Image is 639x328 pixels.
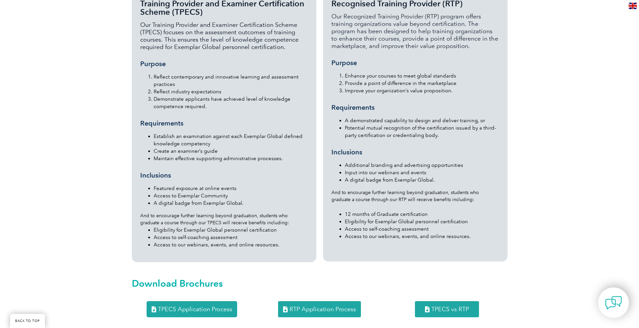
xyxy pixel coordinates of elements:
li: Enhance your courses to meet global standards [345,72,499,80]
li: Eligibility for Exemplar Global personnel certification [154,226,308,234]
li: Reflect industry expectations [154,88,308,95]
img: contact-chat.png [605,294,622,311]
li: 12 months of Graduate certification [345,210,499,218]
a: TPECS Application Process [147,301,237,317]
h3: Purpose [140,60,308,68]
span: TPECS Application Process [158,306,232,312]
li: A demonstrated capability to design and deliver training, or [345,117,499,124]
p: Our Recognized Training Provider (RTP) program offers training organizations value beyond certifi... [331,13,499,50]
li: Access to our webinars, events, and online resources. [154,241,308,248]
h3: Inclusions [331,148,499,156]
h3: Requirements [140,119,308,128]
li: Input into our webinars and events [345,169,499,176]
li: Access to self-coaching assessment [154,234,308,241]
li: Maintain effective supporting administrative processes. [154,155,308,162]
h3: Purpose [331,59,499,67]
li: A digital badge from Exemplar Global. [154,199,308,207]
span: RTP Application Process [289,306,356,312]
li: Improve your organization’s value proposition. [345,87,499,94]
li: Reflect contemporary and innovative learning and assessment practices [154,73,308,88]
a: RTP Application Process [278,301,361,317]
li: Additional branding and advertising opportunities [345,161,499,169]
img: en [629,3,637,9]
li: Access to our webinars, events, and online resources. [345,233,499,240]
span: TPECS vs RTP [431,306,469,312]
li: A digital badge from Exemplar Global. [345,176,499,184]
li: Access to Exemplar Community [154,192,308,199]
li: Provide a point of difference in the marketplace [345,80,499,87]
li: Access to self-coaching assessment [345,225,499,233]
h3: Requirements [331,103,499,112]
p: Our Training Provider and Examiner Certification Scheme (TPECS) focuses on the assessment outcome... [140,21,308,51]
li: Eligibility for Exemplar Global personnel certification [345,218,499,225]
a: TPECS vs RTP [415,301,479,317]
h2: Download Brochures [132,278,508,289]
li: Demonstrate applicants have achieved level of knowledge competence required. [154,95,308,110]
li: Create an examiner’s guide [154,147,308,155]
li: Featured exposure at online events [154,185,308,192]
li: Establish an examination against each Exemplar Global defined knowledge competency [154,133,308,147]
li: Potential mutual recognition of the certification issued by a third-party certification or creden... [345,124,499,139]
a: BACK TO TOP [10,314,45,328]
h3: Inclusions [140,171,308,180]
